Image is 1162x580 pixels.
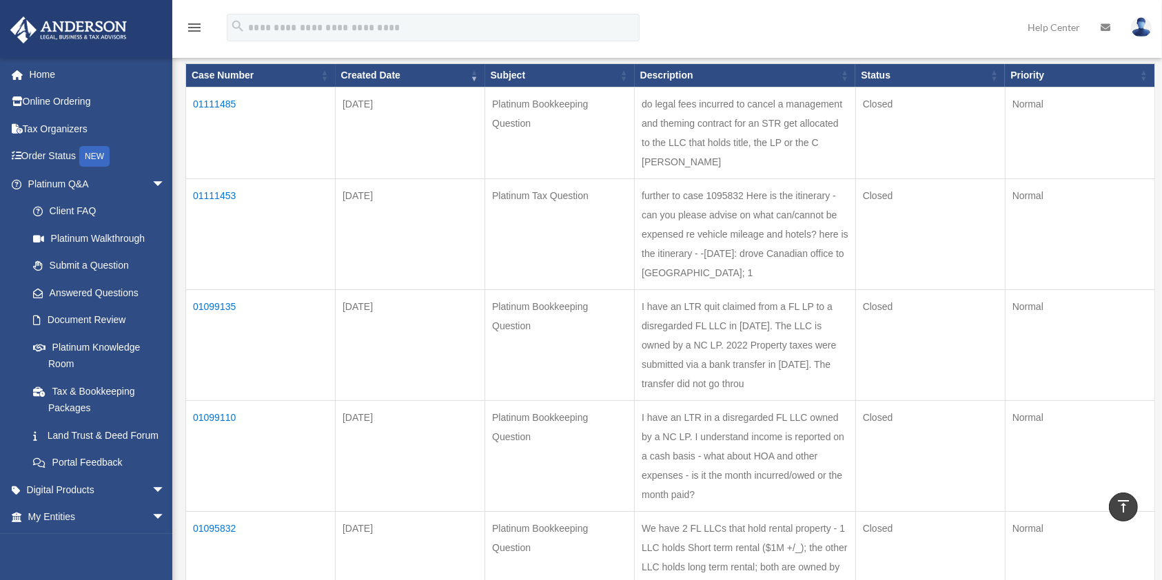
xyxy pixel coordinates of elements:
[635,401,856,512] td: I have an LTR in a disregarded FL LLC owned by a NC LP. I understand income is reported on a cash...
[855,401,1005,512] td: Closed
[19,225,179,252] a: Platinum Walkthrough
[19,252,179,280] a: Submit a Question
[855,87,1005,179] td: Closed
[19,279,172,307] a: Answered Questions
[19,377,179,422] a: Tax & Bookkeeping Packages
[485,401,635,512] td: Platinum Bookkeeping Question
[336,290,485,401] td: [DATE]
[186,401,336,512] td: 01099110
[485,290,635,401] td: Platinum Bookkeeping Question
[10,88,186,116] a: Online Ordering
[152,170,179,198] span: arrow_drop_down
[336,401,485,512] td: [DATE]
[1109,493,1138,521] a: vertical_align_top
[635,290,856,401] td: I have an LTR quit claimed from a FL LP to a disregarded FL LLC in [DATE]. The LLC is owned by a ...
[1005,87,1154,179] td: Normal
[10,476,186,504] a: Digital Productsarrow_drop_down
[10,143,186,171] a: Order StatusNEW
[336,64,485,87] th: Created Date: activate to sort column ascending
[186,19,203,36] i: menu
[19,307,179,334] a: Document Review
[19,422,179,449] a: Land Trust & Deed Forum
[1005,179,1154,290] td: Normal
[6,17,131,43] img: Anderson Advisors Platinum Portal
[186,64,336,87] th: Case Number: activate to sort column ascending
[10,115,186,143] a: Tax Organizers
[855,64,1005,87] th: Status: activate to sort column ascending
[1005,401,1154,512] td: Normal
[336,87,485,179] td: [DATE]
[336,179,485,290] td: [DATE]
[485,64,635,87] th: Subject: activate to sort column ascending
[19,198,179,225] a: Client FAQ
[10,61,186,88] a: Home
[635,87,856,179] td: do legal fees incurred to cancel a management and theming contract for an STR get allocated to th...
[485,179,635,290] td: Platinum Tax Question
[10,504,186,531] a: My Entitiesarrow_drop_down
[19,333,179,377] a: Platinum Knowledge Room
[10,530,186,558] a: My Anderson Teamarrow_drop_down
[635,179,856,290] td: further to case 1095832 Here is the itinerary - can you please advise on what can/cannot be expen...
[152,530,179,559] span: arrow_drop_down
[1115,498,1132,515] i: vertical_align_top
[19,449,179,477] a: Portal Feedback
[230,19,245,34] i: search
[152,476,179,504] span: arrow_drop_down
[186,290,336,401] td: 01099135
[79,146,110,167] div: NEW
[10,170,179,198] a: Platinum Q&Aarrow_drop_down
[485,87,635,179] td: Platinum Bookkeeping Question
[1005,290,1154,401] td: Normal
[855,179,1005,290] td: Closed
[186,179,336,290] td: 01111453
[635,64,856,87] th: Description: activate to sort column ascending
[152,504,179,532] span: arrow_drop_down
[855,290,1005,401] td: Closed
[186,24,203,36] a: menu
[1131,17,1152,37] img: User Pic
[186,87,336,179] td: 01111485
[1005,64,1154,87] th: Priority: activate to sort column ascending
